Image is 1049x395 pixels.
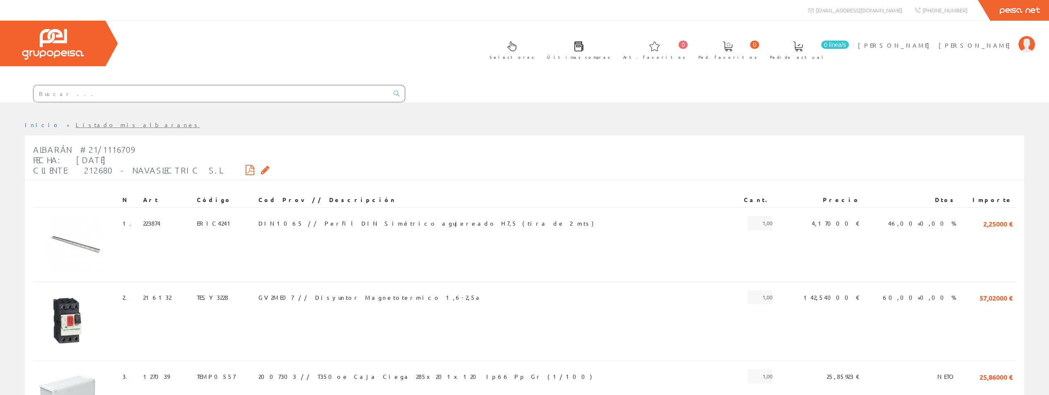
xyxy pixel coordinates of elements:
[33,85,389,102] input: Buscar ...
[816,7,902,14] span: [EMAIL_ADDRESS][DOMAIN_NAME]
[863,193,960,207] th: Dtos
[33,145,226,175] span: Albarán #21/1116709 Fecha: [DATE] Cliente: 212680 - NAVASLECTRIC S.L.
[143,369,170,383] span: 127039
[255,193,734,207] th: Cod Prov // Descripción
[36,290,98,352] img: Foto artículo (150x150)
[980,290,1013,304] span: 57,02000 €
[858,41,1014,49] span: [PERSON_NAME] [PERSON_NAME]
[827,369,860,383] span: 25,85923 €
[679,41,688,49] span: 0
[125,294,132,301] a: .
[983,216,1013,230] span: 2,25000 €
[25,121,60,128] a: Inicio
[748,369,772,383] span: 1,00
[258,290,483,304] span: GV2ME07 // Disyuntor Magnetotermico 1,6-2,5a
[197,216,234,230] span: ERIC4241
[748,216,772,230] span: 1,00
[76,121,200,128] a: Listado mis albaranes
[143,216,160,230] span: 223874
[770,53,826,61] span: Pedido actual
[197,369,235,383] span: TEMP0557
[140,193,194,207] th: Art
[126,373,133,380] a: .
[258,369,592,383] span: 2007303 // T350oe Caja Ciega 285x201x120 Ip66 Pp Gr (1/100)
[246,167,254,173] i: Descargar PDF
[888,216,956,230] span: 46,00+0,00 %
[122,290,132,304] span: 2
[258,216,594,230] span: DIN1065 // Perfil DIN Simétrico agujereado H7,5 (tira de 2 mts)
[980,369,1013,383] span: 25,86000 €
[122,369,133,383] span: 3
[490,53,534,61] span: Selectores
[748,290,772,304] span: 1,00
[803,290,860,304] span: 142,54000 €
[821,41,849,49] span: 0 línea/s
[937,369,956,383] span: NETO
[261,167,270,173] i: Solicitar por email copia firmada
[122,216,136,230] span: 1
[960,193,1016,207] th: Importe
[36,216,116,273] img: Foto artículo (192x138)
[734,193,776,207] th: Cant.
[698,53,757,61] span: Ped. favoritos
[539,34,614,65] a: Últimas compras
[194,193,255,207] th: Código
[883,290,956,304] span: 60,00+0,00 %
[143,290,171,304] span: 216132
[623,53,686,61] span: Art. favoritos
[22,29,84,60] img: Grupo Peisa
[547,53,610,61] span: Últimas compras
[750,41,759,49] span: 0
[197,290,228,304] span: TESY3228
[858,34,1035,42] a: [PERSON_NAME] [PERSON_NAME]
[922,7,968,14] span: [PHONE_NUMBER]
[776,193,864,207] th: Precio
[129,219,136,227] a: .
[119,193,140,207] th: N
[812,216,860,230] span: 4,17000 €
[481,34,538,65] a: Selectores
